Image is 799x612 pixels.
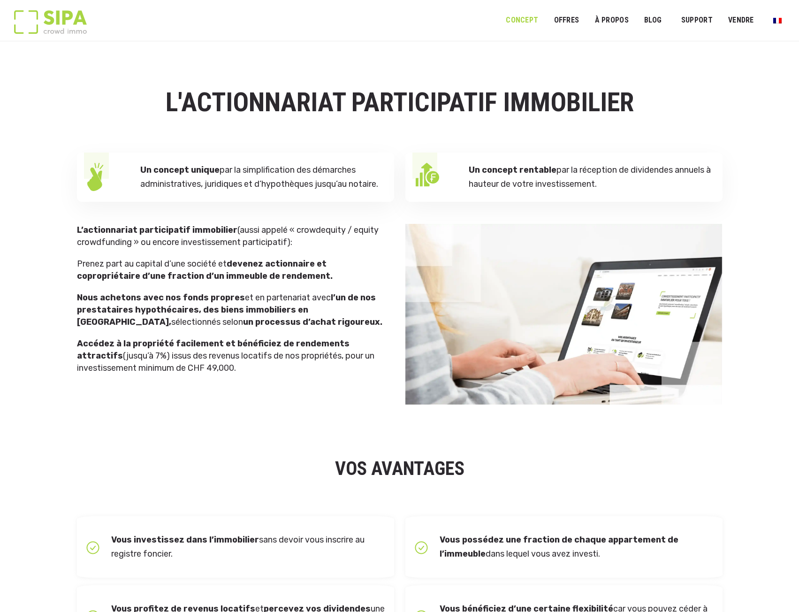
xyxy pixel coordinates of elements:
a: Passer à [767,11,788,29]
p: Prenez part au capital d’une société et [77,258,385,282]
p: dans lequel vous avez investi. [440,533,713,561]
strong: Un concept unique [140,165,220,175]
strong: Vous investissez dans l’immobilier [111,535,259,545]
p: sans devoir vous inscrire au registre foncier. [111,533,385,561]
a: SUPPORT [675,10,719,31]
img: Concept banner [405,224,723,405]
strong: devenez actionnaire et copropriétaire d’une fraction d’un immeuble de rendement. [77,259,333,281]
h2: VOS AVANTAGES [77,457,723,481]
p: par la réception de dividendes annuels à hauteur de votre investissement. [469,163,712,191]
p: et en partenariat avec sélectionnés selon [77,291,385,328]
img: icon-box-check [86,541,99,554]
a: VENDRE [722,10,760,31]
strong: un processus d’achat rigoureux. [243,317,382,327]
img: icon-box-check [415,541,428,554]
p: par la simplification des démarches administratives, juridiques et d’hypothèques jusqu’au notaire. [140,163,383,191]
p: (aussi appelé « crowdequity / equity crowdfunding » ou encore investissement participatif): [77,224,385,248]
strong: immobilier [192,225,237,235]
h1: L'ACTIONNARIAT PARTICIPATIF IMMOBILIER [77,88,723,117]
img: Logo [14,10,87,34]
strong: Nous achetons avec nos fonds propres [77,292,245,303]
nav: Menu principal [506,8,785,32]
a: Concept [500,10,544,31]
strong: Accédez à la propriété facilement et bénéficiez de rendements attractifs [77,338,350,361]
p: (jusqu’à 7%) issus des revenus locatifs de nos propriétés, pour un investissement minimum de CHF ... [77,337,385,374]
img: Français [773,18,782,23]
strong: Un concept rentable [469,165,556,175]
a: OFFRES [548,10,585,31]
a: À PROPOS [588,10,635,31]
strong: Vous possédez une fraction de chaque appartement de l’immeuble [440,535,678,559]
strong: L’actionnariat participatif [77,225,190,235]
a: Blog [638,10,668,31]
strong: l’un de nos prestataires hypothécaires, des biens immobiliers en [GEOGRAPHIC_DATA], [77,292,376,327]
